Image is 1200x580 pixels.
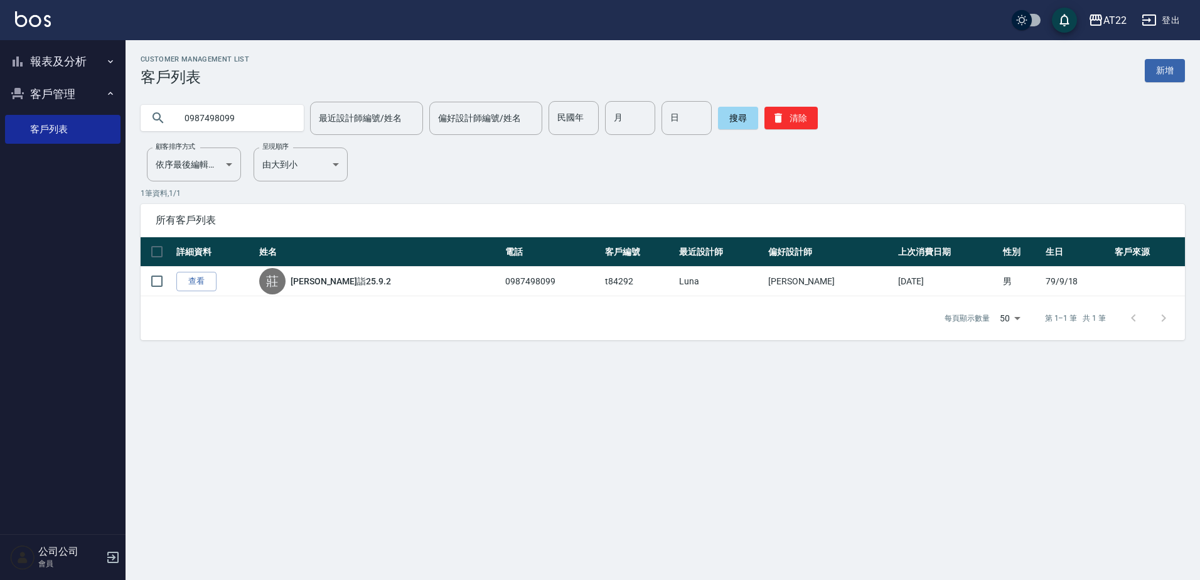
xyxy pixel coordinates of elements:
[1137,9,1185,32] button: 登出
[156,142,195,151] label: 顧客排序方式
[945,313,990,324] p: 每頁顯示數量
[895,267,1000,296] td: [DATE]
[765,267,895,296] td: [PERSON_NAME]
[765,237,895,267] th: 偏好設計師
[176,272,217,291] a: 查看
[1042,237,1112,267] th: 生日
[176,101,294,135] input: 搜尋關鍵字
[602,267,675,296] td: t84292
[718,107,758,129] button: 搜尋
[38,545,102,558] h5: 公司公司
[256,237,502,267] th: 姓名
[141,188,1185,199] p: 1 筆資料, 1 / 1
[141,68,249,86] h3: 客戶列表
[502,237,603,267] th: 電話
[676,267,765,296] td: Luna
[1000,267,1042,296] td: 男
[291,275,391,287] a: [PERSON_NAME]詣25.9.2
[764,107,818,129] button: 清除
[262,142,289,151] label: 呈現順序
[254,148,348,181] div: 由大到小
[502,267,603,296] td: 0987498099
[5,115,121,144] a: 客戶列表
[147,148,241,181] div: 依序最後編輯時間
[1083,8,1132,33] button: AT22
[1000,237,1042,267] th: 性別
[676,237,765,267] th: 最近設計師
[1112,237,1185,267] th: 客戶來源
[602,237,675,267] th: 客戶編號
[5,78,121,110] button: 客戶管理
[15,11,51,27] img: Logo
[5,45,121,78] button: 報表及分析
[10,545,35,570] img: Person
[38,558,102,569] p: 會員
[895,237,1000,267] th: 上次消費日期
[173,237,256,267] th: 詳細資料
[156,214,1170,227] span: 所有客戶列表
[1045,313,1106,324] p: 第 1–1 筆 共 1 筆
[1042,267,1112,296] td: 79/9/18
[1052,8,1077,33] button: save
[995,301,1025,335] div: 50
[1103,13,1127,28] div: AT22
[259,268,286,294] div: 莊
[1145,59,1185,82] a: 新增
[141,55,249,63] h2: Customer Management List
